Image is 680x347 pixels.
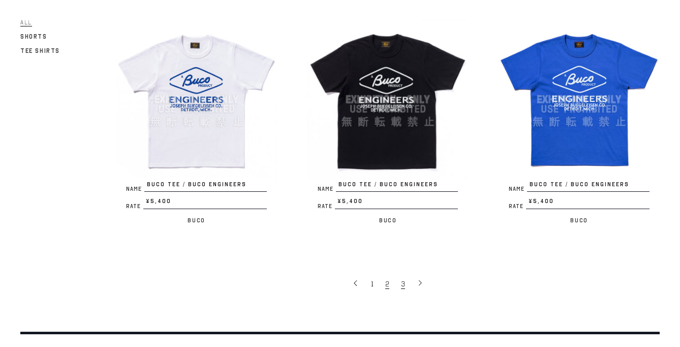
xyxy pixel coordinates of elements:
img: BUCO TEE / BUCO ENGINEERS [116,19,277,180]
span: ¥5,400 [335,197,458,209]
span: All [20,19,32,26]
p: Buco [307,214,469,226]
span: Tee Shirts [20,47,60,54]
span: ¥5,400 [526,197,650,209]
p: Buco [116,214,277,226]
span: BUCO TEE / BUCO ENGINEERS [527,180,650,192]
a: BUCO TEE / BUCO ENGINEERS NameBUCO TEE / BUCO ENGINEERS Rate¥5,400 Buco [307,19,469,226]
a: Tee Shirts [20,45,60,57]
span: 1 [371,279,374,289]
span: BUCO TEE / BUCO ENGINEERS [144,180,267,192]
span: Shorts [20,33,47,40]
span: Name [126,186,144,192]
img: BUCO TEE / BUCO ENGINEERS [499,19,660,180]
span: BUCO TEE / BUCO ENGINEERS [336,180,458,192]
a: 1 [366,273,380,294]
span: Rate [318,204,335,209]
span: ¥5,400 [143,197,267,209]
img: BUCO TEE / BUCO ENGINEERS [307,19,469,180]
a: All [20,16,32,28]
a: Shorts [20,31,47,43]
span: Name [509,186,527,192]
p: Buco [499,214,660,226]
a: BUCO TEE / BUCO ENGINEERS NameBUCO TEE / BUCO ENGINEERS Rate¥5,400 Buco [499,19,660,226]
a: 3 [396,273,412,294]
span: 2 [385,279,389,289]
span: Name [318,186,336,192]
span: 3 [401,279,405,289]
span: Rate [126,204,143,209]
a: BUCO TEE / BUCO ENGINEERS NameBUCO TEE / BUCO ENGINEERS Rate¥5,400 Buco [116,19,277,226]
span: Rate [509,204,526,209]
